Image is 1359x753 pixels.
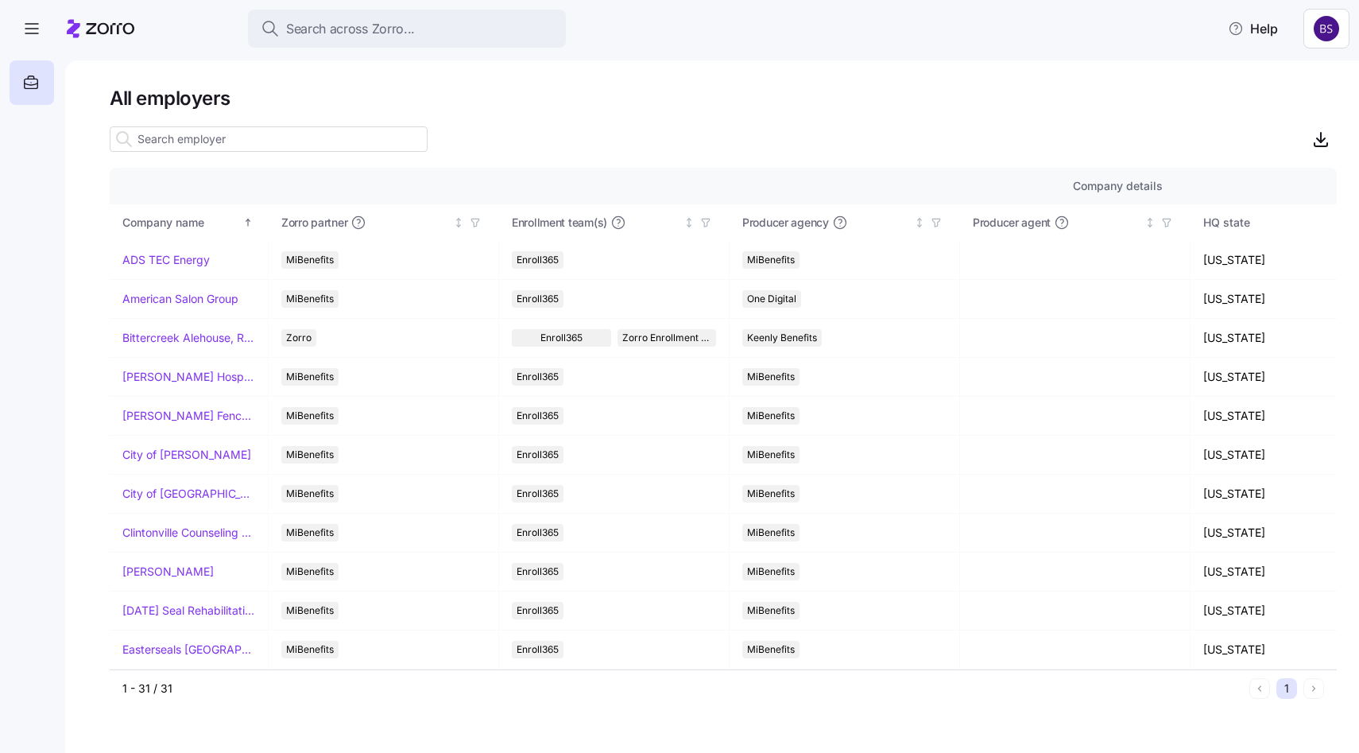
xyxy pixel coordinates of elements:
span: Zorro Enrollment Team [622,329,712,347]
span: MiBenefits [286,290,334,308]
span: MiBenefits [747,407,795,425]
span: MiBenefits [747,602,795,619]
span: Enroll365 [517,602,559,619]
a: [DATE] Seal Rehabilitation Center of [GEOGRAPHIC_DATA] [122,603,255,619]
a: ADS TEC Energy [122,252,210,268]
button: Help [1215,13,1291,45]
span: MiBenefits [286,446,334,464]
span: MiBenefits [747,524,795,541]
span: One Digital [747,290,796,308]
th: Zorro partnerNot sorted [269,204,499,241]
span: MiBenefits [747,446,795,464]
button: Search across Zorro... [248,10,566,48]
span: Enroll365 [517,368,559,386]
span: Enroll365 [517,524,559,541]
button: 1 [1276,678,1297,699]
th: Producer agencyNot sorted [730,204,960,241]
a: Bittercreek Alehouse, Red Feather Lounge, Diablo & Sons Saloon [122,330,255,346]
h1: All employers [110,86,1337,111]
span: MiBenefits [747,641,795,658]
button: Next page [1303,678,1324,699]
div: Sorted ascending [242,217,254,228]
div: Not sorted [914,217,925,228]
span: Zorro [286,329,312,347]
span: Enrollment team(s) [512,215,607,231]
span: Enroll365 [517,485,559,503]
button: Previous page [1249,678,1270,699]
input: Search employer [110,126,428,152]
span: MiBenefits [286,641,334,658]
a: [PERSON_NAME] Hospitality [122,369,255,385]
a: City of [PERSON_NAME] [122,447,251,463]
a: [PERSON_NAME] Fence Company [122,408,255,424]
a: Clintonville Counseling and Wellness [122,525,255,541]
span: Enroll365 [517,446,559,464]
span: Zorro partner [281,215,347,231]
div: Not sorted [1144,217,1156,228]
span: Enroll365 [517,563,559,580]
span: Enroll365 [517,407,559,425]
a: American Salon Group [122,291,238,307]
span: MiBenefits [286,524,334,541]
a: Easterseals [GEOGRAPHIC_DATA] & [GEOGRAPHIC_DATA][US_STATE] [122,642,255,658]
span: Help [1228,19,1278,38]
div: Company name [122,214,240,231]
span: Enroll365 [517,641,559,658]
div: Not sorted [683,217,695,228]
span: Enroll365 [540,329,583,347]
th: Company nameSorted ascending [110,204,269,241]
span: MiBenefits [286,251,334,269]
span: MiBenefits [747,485,795,503]
th: Enrollment team(s)Not sorted [499,204,730,241]
a: [PERSON_NAME] [122,564,214,580]
th: Producer agentNot sorted [960,204,1191,241]
span: Keenly Benefits [747,329,817,347]
a: City of [GEOGRAPHIC_DATA] [122,486,255,502]
span: Producer agency [742,215,829,231]
span: MiBenefits [286,602,334,619]
span: MiBenefits [286,485,334,503]
span: Enroll365 [517,251,559,269]
span: MiBenefits [286,563,334,580]
span: MiBenefits [747,563,795,580]
span: MiBenefits [286,407,334,425]
div: Not sorted [453,217,464,228]
span: MiBenefits [747,368,795,386]
img: 70e1238b338d2f51ab0eff200587d663 [1314,16,1339,41]
span: Search across Zorro... [286,19,415,39]
span: Producer agent [973,215,1051,231]
div: 1 - 31 / 31 [122,681,1243,697]
span: MiBenefits [747,251,795,269]
span: Enroll365 [517,290,559,308]
span: MiBenefits [286,368,334,386]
